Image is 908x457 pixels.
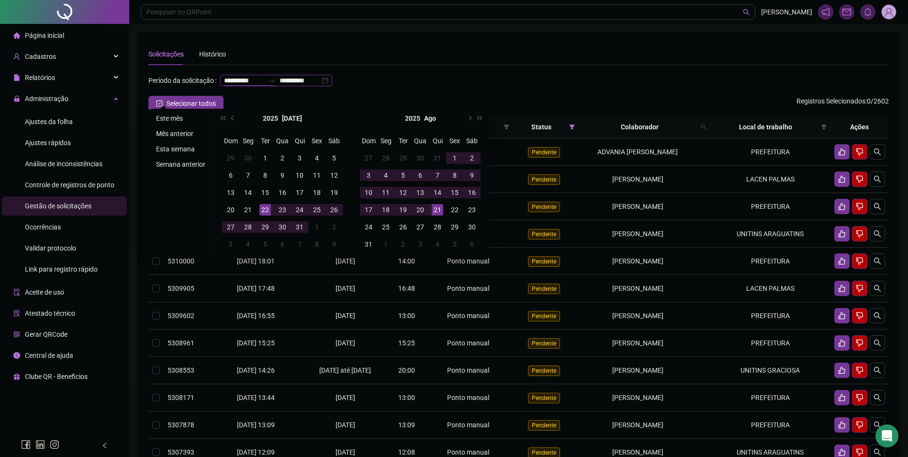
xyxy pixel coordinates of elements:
td: 2025-09-01 [377,236,394,253]
div: 1 [449,152,460,164]
td: 2025-08-04 [239,236,257,253]
td: 2025-07-27 [360,149,377,167]
td: 2025-08-02 [325,218,343,236]
td: 2025-07-17 [291,184,308,201]
span: search [874,285,881,292]
div: 2 [466,152,478,164]
td: 2025-08-09 [463,167,481,184]
td: 2025-08-13 [412,184,429,201]
span: like [838,421,846,429]
span: Validar protocolo [25,244,76,252]
td: 2025-08-25 [377,218,394,236]
div: 19 [328,187,340,198]
td: 2025-07-31 [291,218,308,236]
div: 15 [259,187,271,198]
div: 12 [328,170,340,181]
td: 2025-08-29 [446,218,463,236]
div: 31 [432,152,443,164]
td: 2025-07-14 [239,184,257,201]
span: filter [504,124,509,130]
button: prev-year [228,109,238,128]
div: 20 [225,204,236,216]
span: gift [13,373,20,380]
th: Sex [308,132,325,149]
td: 2025-08-31 [360,236,377,253]
span: audit [13,289,20,296]
div: 19 [397,204,409,216]
div: 3 [415,239,426,250]
div: 9 [466,170,478,181]
div: 23 [277,204,288,216]
span: home [13,32,20,39]
td: 2025-08-23 [463,201,481,218]
div: 24 [363,221,374,233]
div: 11 [380,187,392,198]
div: 30 [466,221,478,233]
td: 2025-08-20 [412,201,429,218]
span: 5310000 [168,257,194,265]
td: 2025-08-07 [429,167,446,184]
span: Pendente [528,147,560,158]
th: Ter [394,132,412,149]
span: dislike [856,421,863,429]
span: search [874,394,881,401]
span: search [874,203,881,210]
span: filter [819,120,829,134]
div: 31 [294,221,305,233]
span: search [874,257,881,265]
span: search [874,448,881,456]
td: PREFEITURA [710,138,830,166]
td: 2025-07-18 [308,184,325,201]
span: filter [502,120,511,134]
td: 2025-08-17 [360,201,377,218]
span: [PERSON_NAME] [761,7,812,17]
td: 2025-08-07 [291,236,308,253]
td: 2025-07-03 [291,149,308,167]
td: 2025-07-28 [239,218,257,236]
div: 8 [449,170,460,181]
div: 3 [225,239,236,250]
span: bell [863,8,872,16]
span: lock [13,95,20,102]
div: 8 [311,239,323,250]
td: PREFEITURA [710,248,830,275]
th: Dom [360,132,377,149]
span: Relatórios [25,74,55,81]
td: 2025-06-29 [222,149,239,167]
td: 2025-07-09 [274,167,291,184]
span: dislike [856,285,863,292]
td: 2025-07-27 [222,218,239,236]
div: 27 [225,221,236,233]
span: like [838,312,846,320]
td: 2025-08-04 [377,167,394,184]
td: PREFEITURA [710,193,830,220]
td: 2025-08-30 [463,218,481,236]
span: search [743,9,750,16]
span: Ajustes rápidos [25,139,71,147]
div: 29 [259,221,271,233]
th: Qua [274,132,291,149]
div: 2 [397,239,409,250]
div: 10 [294,170,305,181]
td: 2025-07-04 [308,149,325,167]
div: 22 [259,204,271,216]
span: dislike [856,257,863,265]
div: 4 [432,239,443,250]
td: 2025-07-01 [257,149,274,167]
td: 2025-08-14 [429,184,446,201]
span: dislike [856,448,863,456]
span: like [838,366,846,374]
div: 6 [415,170,426,181]
span: dislike [856,175,863,183]
span: Controle de registros de ponto [25,181,114,189]
div: 21 [242,204,254,216]
td: 2025-07-23 [274,201,291,218]
td: 2025-08-15 [446,184,463,201]
th: Sáb [463,132,481,149]
th: Seg [239,132,257,149]
div: 2 [277,152,288,164]
span: Clube QR - Beneficios [25,373,88,380]
span: ADVANIA [PERSON_NAME] [597,148,678,156]
div: 20 [415,204,426,216]
div: 29 [225,152,236,164]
